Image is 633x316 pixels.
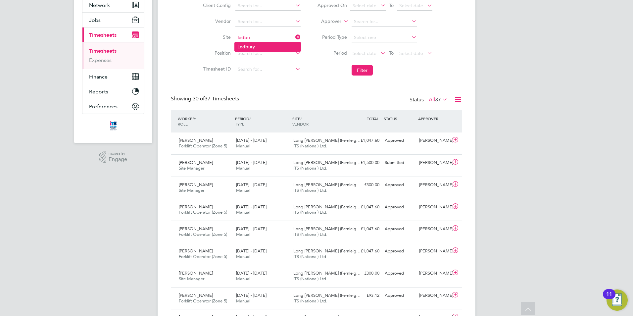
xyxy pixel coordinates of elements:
[416,135,451,146] div: [PERSON_NAME]
[387,1,396,10] span: To
[201,2,231,8] label: Client Config
[293,232,327,237] span: ITS (National) Ltd.
[352,17,417,26] input: Search for...
[387,49,396,57] span: To
[236,209,250,215] span: Manual
[293,226,361,232] span: Long [PERSON_NAME] (Fernleig…
[416,157,451,168] div: [PERSON_NAME]
[300,116,302,121] span: /
[416,290,451,301] div: [PERSON_NAME]
[348,157,382,168] div: £1,500.00
[382,157,416,168] div: Submitted
[109,121,118,131] img: itsconstruction-logo-retina.png
[193,95,239,102] span: 37 Timesheets
[292,121,309,127] span: VENDOR
[435,96,441,103] span: 37
[236,276,250,282] span: Manual
[201,34,231,40] label: Site
[89,88,108,95] span: Reports
[416,224,451,235] div: [PERSON_NAME]
[201,18,231,24] label: Vendor
[293,204,361,210] span: Long [PERSON_NAME] (Fernleig…
[82,27,144,42] button: Timesheets
[606,294,612,303] div: 11
[179,137,213,143] span: [PERSON_NAME]
[99,151,127,164] a: Powered byEngage
[236,298,250,304] span: Manual
[607,290,628,311] button: Open Resource Center, 11 new notifications
[399,50,423,56] span: Select date
[293,182,361,187] span: Long [PERSON_NAME] (Fernleig…
[293,298,327,304] span: ITS (National) Ltd.
[416,202,451,213] div: [PERSON_NAME]
[382,268,416,279] div: Approved
[429,96,448,103] label: All
[416,113,451,125] div: APPROVER
[352,33,417,42] input: Select one
[237,44,251,50] b: Ledbu
[236,226,267,232] span: [DATE] - [DATE]
[416,246,451,257] div: [PERSON_NAME]
[236,232,250,237] span: Manual
[317,34,347,40] label: Period Type
[236,160,267,165] span: [DATE] - [DATE]
[235,17,301,26] input: Search for...
[382,113,416,125] div: STATUS
[176,113,233,130] div: WORKER
[82,121,144,131] a: Go to home page
[416,180,451,190] div: [PERSON_NAME]
[348,290,382,301] div: £93.12
[410,95,449,105] div: Status
[179,226,213,232] span: [PERSON_NAME]
[236,165,250,171] span: Manual
[89,32,117,38] span: Timesheets
[382,180,416,190] div: Approved
[235,33,301,42] input: Search for...
[236,270,267,276] span: [DATE] - [DATE]
[293,137,361,143] span: Long [PERSON_NAME] (Fernleig…
[348,268,382,279] div: £300.00
[312,18,341,25] label: Approver
[236,187,250,193] span: Manual
[293,276,327,282] span: ITS (National) Ltd.
[293,254,327,259] span: ITS (National) Ltd.
[179,270,213,276] span: [PERSON_NAME]
[317,2,347,8] label: Approved On
[382,202,416,213] div: Approved
[235,42,301,51] li: ry
[179,209,227,215] span: Forklift Operator (Zone 5)
[179,204,213,210] span: [PERSON_NAME]
[236,143,250,149] span: Manual
[236,248,267,254] span: [DATE] - [DATE]
[82,69,144,84] button: Finance
[235,65,301,74] input: Search for...
[82,84,144,99] button: Reports
[348,135,382,146] div: £1,047.60
[109,151,127,157] span: Powered by
[179,254,227,259] span: Forklift Operator (Zone 5)
[89,57,112,63] a: Expenses
[293,292,361,298] span: Long [PERSON_NAME] (Fernleig…
[382,135,416,146] div: Approved
[382,246,416,257] div: Approved
[235,49,301,58] input: Search for...
[291,113,348,130] div: SITE
[109,157,127,162] span: Engage
[352,65,373,76] button: Filter
[171,95,240,102] div: Showing
[293,187,327,193] span: ITS (National) Ltd.
[293,165,327,171] span: ITS (National) Ltd.
[179,187,204,193] span: Site Manager
[348,246,382,257] div: £1,047.60
[179,182,213,187] span: [PERSON_NAME]
[293,160,361,165] span: Long [PERSON_NAME] (Fernleig…
[293,248,361,254] span: Long [PERSON_NAME] (Fernleig…
[193,95,205,102] span: 30 of
[236,254,250,259] span: Manual
[293,270,361,276] span: Long [PERSON_NAME] (Fernleig…
[382,224,416,235] div: Approved
[89,17,101,23] span: Jobs
[317,50,347,56] label: Period
[179,143,227,149] span: Forklift Operator (Zone 5)
[348,202,382,213] div: £1,047.60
